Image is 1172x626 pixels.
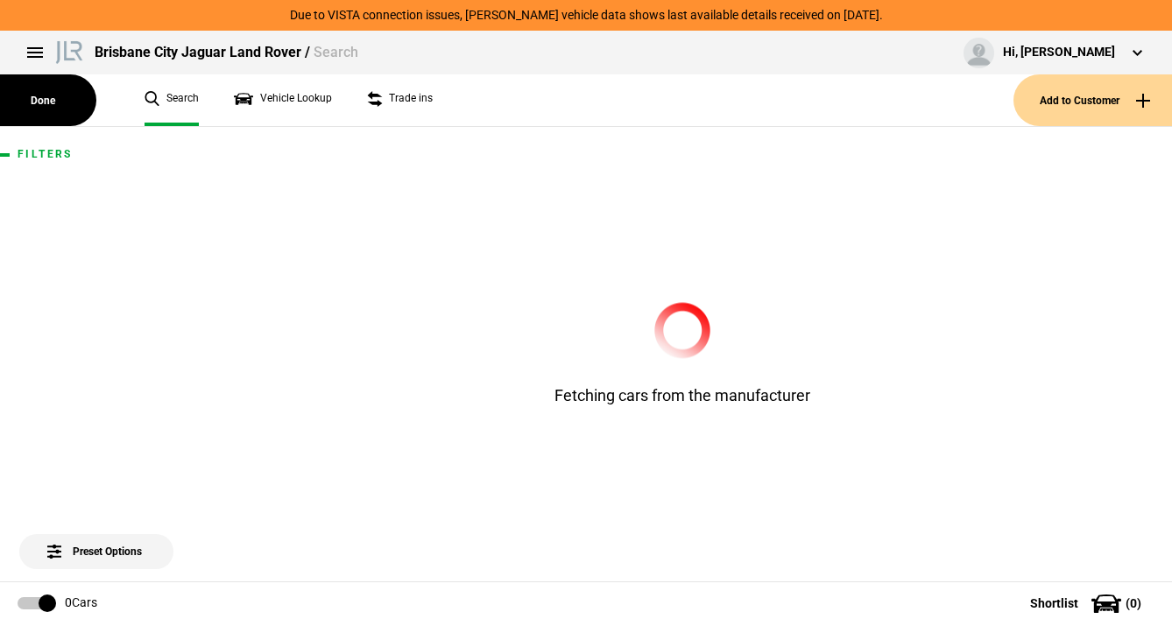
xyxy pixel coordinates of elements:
[314,44,358,60] span: Search
[51,524,142,558] span: Preset Options
[1126,597,1141,609] span: ( 0 )
[367,74,433,126] a: Trade ins
[1004,581,1172,625] button: Shortlist(0)
[1013,74,1172,126] button: Add to Customer
[234,74,332,126] a: Vehicle Lookup
[95,43,358,62] div: Brisbane City Jaguar Land Rover /
[463,302,901,406] div: Fetching cars from the manufacturer
[1003,44,1115,61] div: Hi, [PERSON_NAME]
[65,594,97,612] div: 0 Cars
[1030,597,1078,609] span: Shortlist
[53,38,86,64] img: landrover.png
[145,74,199,126] a: Search
[18,149,175,160] h1: Filters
